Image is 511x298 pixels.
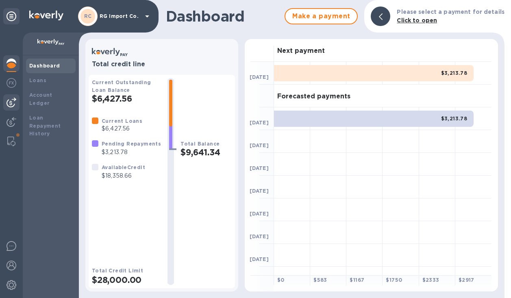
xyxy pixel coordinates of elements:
[102,124,142,133] p: $6,427.56
[102,172,145,180] p: $18,358.66
[277,47,325,55] h3: Next payment
[84,13,92,19] b: RC
[180,141,220,147] b: Total Balance
[422,277,439,283] b: $ 2333
[313,277,327,283] b: $ 583
[102,164,145,170] b: Available Credit
[102,118,142,124] b: Current Loans
[180,147,232,157] h2: $9,641.34
[250,233,269,239] b: [DATE]
[397,17,437,24] b: Click to open
[100,13,140,19] p: RG Import Co.
[441,70,468,76] b: $3,213.78
[277,93,350,100] h3: Forecasted payments
[350,277,364,283] b: $ 1167
[92,275,161,285] h2: $28,000.00
[102,141,161,147] b: Pending Repayments
[441,115,468,122] b: $3,213.78
[92,94,161,104] h2: $6,427.56
[250,211,269,217] b: [DATE]
[102,148,161,157] p: $3,213.78
[166,8,281,25] h1: Dashboard
[92,61,232,68] h3: Total credit line
[29,115,61,137] b: Loan Repayment History
[29,63,60,69] b: Dashboard
[250,74,269,80] b: [DATE]
[92,79,151,93] b: Current Outstanding Loan Balance
[250,142,269,148] b: [DATE]
[29,77,46,83] b: Loans
[3,8,20,24] div: Unpin categories
[285,8,358,24] button: Make a payment
[292,11,350,21] span: Make a payment
[250,188,269,194] b: [DATE]
[397,9,504,15] b: Please select a payment for details
[92,268,143,274] b: Total Credit Limit
[277,277,285,283] b: $ 0
[250,120,269,126] b: [DATE]
[250,165,269,171] b: [DATE]
[459,277,474,283] b: $ 2917
[7,78,16,88] img: Foreign exchange
[386,277,402,283] b: $ 1750
[29,92,52,106] b: Account Ledger
[29,11,63,20] img: Logo
[250,256,269,262] b: [DATE]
